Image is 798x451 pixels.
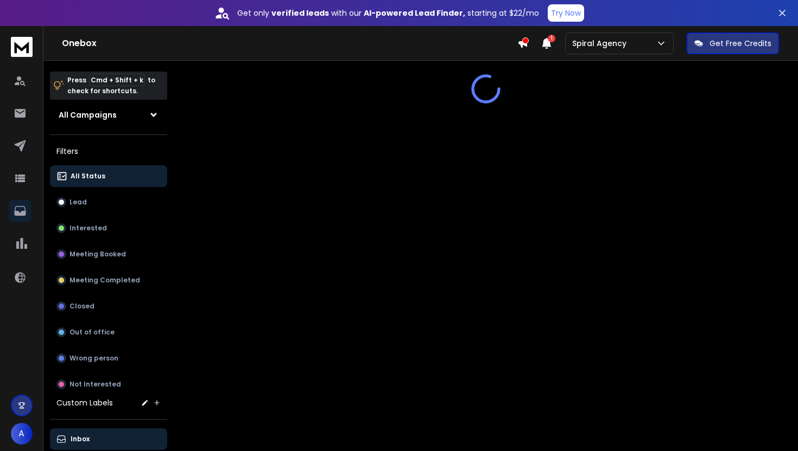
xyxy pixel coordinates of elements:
button: A [11,423,33,444]
p: Wrong person [69,354,118,363]
p: Try Now [551,8,581,18]
h1: All Campaigns [59,109,117,120]
p: Not Interested [69,380,121,389]
button: Try Now [548,4,584,22]
span: Cmd + Shift + k [89,74,145,86]
button: Get Free Credits [687,33,779,54]
h1: Onebox [62,37,517,50]
span: 1 [548,35,555,42]
strong: verified leads [271,8,329,18]
button: Lead [50,191,167,213]
p: Out of office [69,328,115,337]
h3: Custom Labels [56,397,113,408]
p: Closed [69,302,94,311]
h3: Filters [50,144,167,159]
button: Meeting Completed [50,269,167,291]
button: Inbox [50,428,167,450]
button: Out of office [50,321,167,343]
button: All Status [50,165,167,187]
p: Spiral Agency [572,38,631,49]
button: Meeting Booked [50,243,167,265]
p: Inbox [71,435,90,443]
button: Interested [50,217,167,239]
img: logo [11,37,33,57]
p: All Status [71,172,105,181]
button: Closed [50,295,167,317]
p: Meeting Booked [69,250,126,259]
p: Get only with our starting at $22/mo [237,8,539,18]
button: Wrong person [50,347,167,369]
strong: AI-powered Lead Finder, [364,8,465,18]
p: Get Free Credits [710,38,771,49]
p: Press to check for shortcuts. [67,75,155,96]
button: All Campaigns [50,104,167,126]
button: Not Interested [50,373,167,395]
p: Lead [69,198,87,207]
p: Meeting Completed [69,276,140,285]
p: Interested [69,224,107,233]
